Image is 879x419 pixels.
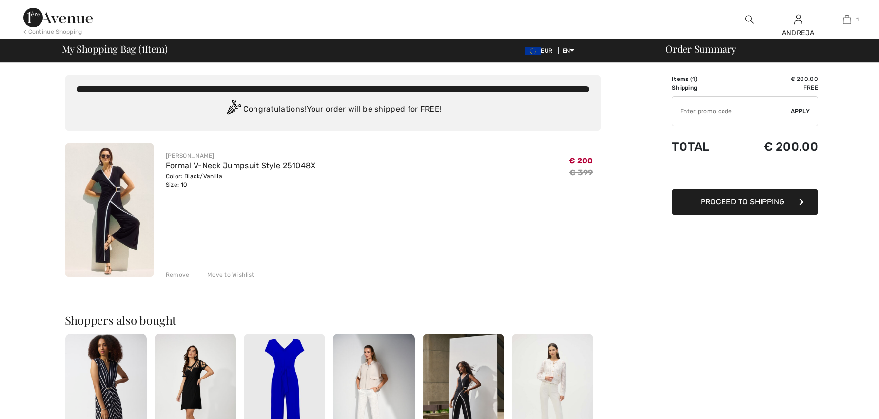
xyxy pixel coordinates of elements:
div: Color: Black/Vanilla Size: 10 [166,172,316,189]
a: Formal V-Neck Jumpsuit Style 251048X [166,161,316,170]
td: Shipping [672,83,732,92]
h2: Shoppers also bought [65,314,601,326]
div: Congratulations! Your order will be shipped for FREE! [77,100,589,120]
button: Proceed to Shipping [672,189,818,215]
a: Sign In [794,15,802,24]
span: € 200 [569,156,593,165]
a: 1 [823,14,871,25]
span: Apply [791,107,810,116]
div: [PERSON_NAME] [166,151,316,160]
img: Euro [525,47,541,55]
td: Free [732,83,818,92]
td: Total [672,130,732,163]
span: 1 [692,76,695,82]
img: Formal V-Neck Jumpsuit Style 251048X [65,143,154,277]
span: 1 [856,15,859,24]
img: My Bag [843,14,851,25]
s: € 399 [569,168,593,177]
input: Promo code [672,97,791,126]
iframe: PayPal [672,163,818,185]
div: Remove [166,270,190,279]
div: < Continue Shopping [23,27,82,36]
span: EUR [525,47,556,54]
div: ANDREJA [774,28,822,38]
div: Order Summary [654,44,873,54]
span: My Shopping Bag ( Item) [62,44,168,54]
img: My Info [794,14,802,25]
span: Proceed to Shipping [701,197,784,206]
td: Items ( ) [672,75,732,83]
img: 1ère Avenue [23,8,93,27]
span: EN [563,47,575,54]
img: Congratulation2.svg [224,100,243,120]
td: € 200.00 [732,130,818,163]
div: Move to Wishlist [199,270,254,279]
img: search the website [745,14,754,25]
span: 1 [141,41,145,54]
td: € 200.00 [732,75,818,83]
